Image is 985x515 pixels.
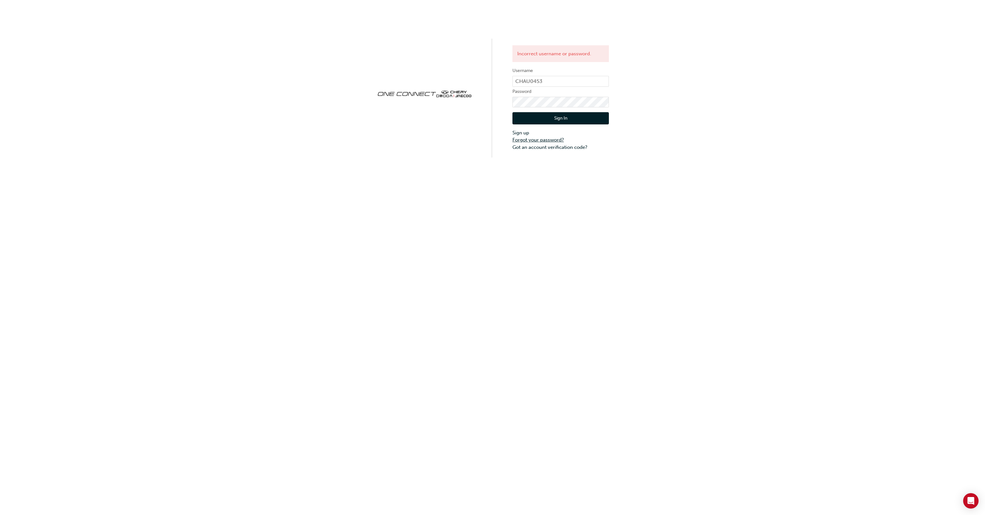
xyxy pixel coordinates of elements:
[512,144,609,151] a: Got an account verification code?
[512,129,609,137] a: Sign up
[512,136,609,144] a: Forgot your password?
[376,85,473,102] img: oneconnect
[512,67,609,75] label: Username
[512,76,609,87] input: Username
[963,493,979,509] div: Open Intercom Messenger
[512,88,609,95] label: Password
[512,112,609,124] button: Sign In
[512,45,609,62] div: Incorrect username or password.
